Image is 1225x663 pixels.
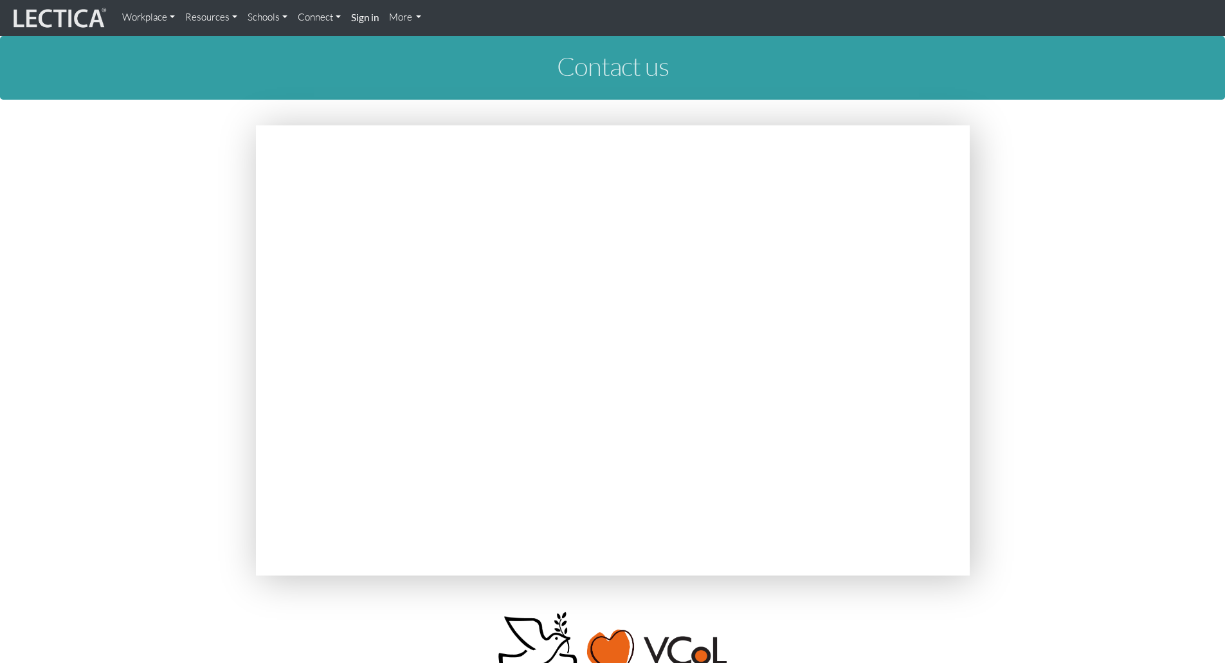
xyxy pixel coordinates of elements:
a: Schools [242,5,293,30]
a: More [384,5,427,30]
a: Connect [293,5,346,30]
img: lecticalive [10,6,107,30]
a: Resources [180,5,242,30]
strong: Sign in [351,12,379,23]
a: Workplace [117,5,180,30]
a: Sign in [346,5,384,31]
h1: Contact us [256,52,970,80]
